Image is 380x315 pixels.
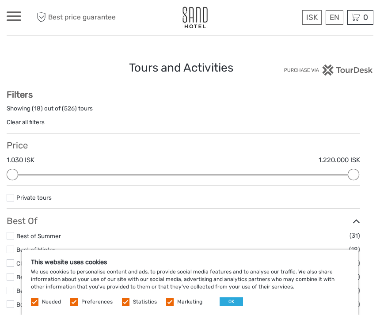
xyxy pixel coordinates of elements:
[16,301,167,308] a: Best of [GEOGRAPHIC_DATA] - Attractions & Museums
[362,13,369,22] span: 0
[133,298,157,306] label: Statistics
[16,194,52,201] a: Private tours
[16,246,55,253] a: Best of Winter
[350,231,360,241] span: (31)
[220,297,243,306] button: OK
[177,298,202,306] label: Marketing
[34,104,41,113] label: 18
[16,232,61,239] a: Best of Summer
[129,61,251,75] h1: Tours and Activities
[7,216,360,226] h3: Best Of
[81,298,113,306] label: Preferences
[349,244,360,254] span: (18)
[34,10,116,25] span: Best price guarantee
[7,140,360,151] h3: Price
[16,287,107,294] a: Best of Reykjanes/Eruption Sites
[319,156,360,165] label: 1.220.000 ISK
[22,250,358,315] div: We use cookies to personalise content and ads, to provide social media features and to analyse ou...
[326,10,343,25] div: EN
[7,118,45,125] a: Clear all filters
[64,104,75,113] label: 526
[42,298,61,306] label: Needed
[182,7,208,28] img: 186-9edf1c15-b972-4976-af38-d04df2434085_logo_small.jpg
[7,89,33,100] strong: Filters
[31,258,349,266] h5: This website uses cookies
[284,65,373,76] img: PurchaseViaTourDesk.png
[7,156,34,165] label: 1.030 ISK
[306,13,318,22] span: ISK
[16,260,52,267] a: Classic Tours
[7,104,360,118] div: Showing ( ) out of ( ) tours
[16,273,66,281] a: Best for Self Drive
